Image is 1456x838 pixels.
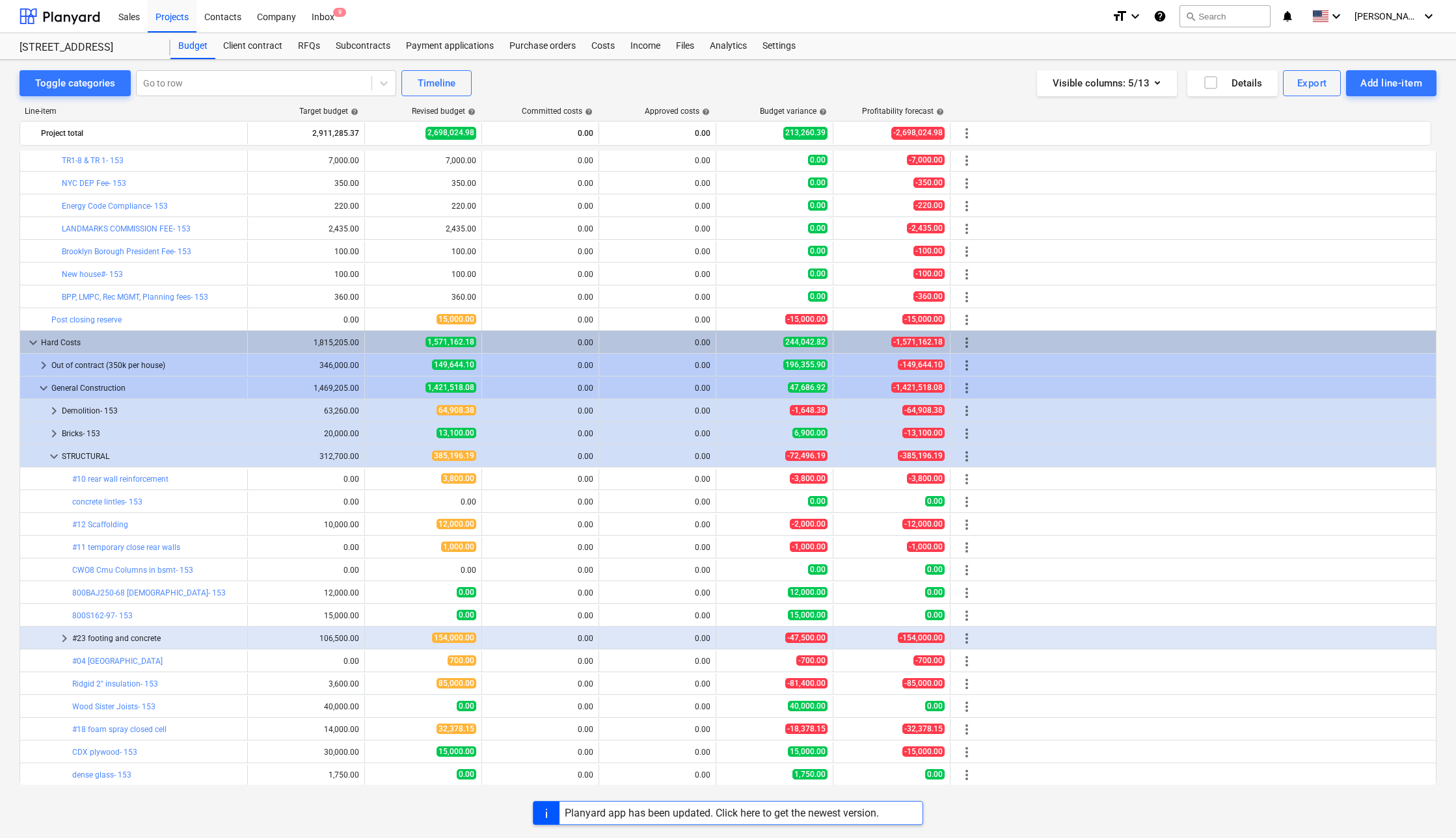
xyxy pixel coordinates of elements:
[170,33,215,59] a: Budget
[487,338,593,347] div: 0.00
[487,475,593,484] div: 0.00
[959,608,975,623] span: More actions
[959,289,975,305] span: More actions
[46,449,62,464] span: keyboard_arrow_down
[959,585,975,601] span: More actions
[487,247,593,256] div: 0.00
[755,33,803,59] a: Settings
[253,123,359,144] div: 2,911,285.37
[604,475,710,484] div: 0.00
[253,679,359,688] div: 3,600.00
[299,107,358,116] div: Target budget
[604,384,710,393] div: 0.00
[902,428,945,438] span: -13,100.00
[604,270,710,279] div: 0.00
[62,400,242,421] div: Demolition- 153
[51,315,122,324] a: Post closing reserve
[604,588,710,597] div: 0.00
[796,655,828,666] span: -700.00
[783,127,828,139] span: 213,260.39
[959,562,975,578] span: More actions
[457,610,476,620] span: 0.00
[487,566,593,575] div: 0.00
[487,156,593,165] div: 0.00
[401,70,472,96] button: Timeline
[959,676,975,692] span: More actions
[1346,70,1436,96] button: Add line-item
[398,33,502,59] div: Payment applications
[487,634,593,643] div: 0.00
[253,361,359,370] div: 346,000.00
[959,653,975,669] span: More actions
[62,156,124,165] a: TR1-8 & TR 1- 153
[487,748,593,757] div: 0.00
[959,449,975,464] span: More actions
[790,542,828,552] span: -1,000.00
[902,314,945,324] span: -15,000.00
[925,564,945,575] span: 0.00
[925,496,945,506] span: 0.00
[907,473,945,484] span: -3,800.00
[502,33,584,59] div: Purchase orders
[604,702,710,711] div: 0.00
[959,631,975,646] span: More actions
[432,451,476,461] span: 385,196.19
[72,628,242,649] div: #23 footing and concrete
[253,315,359,324] div: 0.00
[1187,70,1278,96] button: Details
[959,221,975,237] span: More actions
[46,403,62,419] span: keyboard_arrow_right
[432,633,476,643] span: 154,000.00
[925,701,945,711] span: 0.00
[891,337,945,347] span: -1,571,162.18
[1421,8,1436,24] i: keyboard_arrow_down
[437,724,476,734] span: 32,378.15
[604,247,710,256] div: 0.00
[604,123,710,144] div: 0.00
[72,748,137,757] a: CDX plywood- 153
[907,542,945,552] span: -1,000.00
[582,108,593,116] span: help
[215,33,290,59] a: Client contract
[370,270,476,279] div: 100.00
[437,678,476,688] span: 85,000.00
[913,246,945,256] span: -100.00
[328,33,398,59] a: Subcontracts
[370,566,476,575] div: 0.00
[487,293,593,302] div: 0.00
[623,33,668,59] a: Income
[487,679,593,688] div: 0.00
[253,702,359,711] div: 40,000.00
[1127,8,1143,24] i: keyboard_arrow_down
[457,769,476,779] span: 0.00
[604,725,710,734] div: 0.00
[783,337,828,347] span: 244,042.82
[898,360,945,370] span: -149,644.10
[959,312,975,328] span: More actions
[253,429,359,438] div: 20,000.00
[253,543,359,552] div: 0.00
[808,200,828,211] span: 0.00
[1053,75,1161,92] div: Visible columns : 5/13
[72,679,158,688] a: Ridgid 2" insulation- 153
[62,247,191,256] a: Brooklyn Borough President Fee- 153
[290,33,328,59] a: RFQs
[783,360,828,370] span: 196,355.90
[913,655,945,666] span: -700.00
[253,452,359,461] div: 312,700.00
[72,588,226,597] a: 800BAJ250-68 [DEMOGRAPHIC_DATA]- 153
[487,452,593,461] div: 0.00
[790,519,828,529] span: -2,000.00
[959,335,975,350] span: More actions
[1037,70,1177,96] button: Visible columns:5/13
[902,746,945,757] span: -15,000.00
[253,338,359,347] div: 1,815,205.00
[604,611,710,620] div: 0.00
[925,587,945,597] span: 0.00
[487,179,593,188] div: 0.00
[1203,75,1262,92] div: Details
